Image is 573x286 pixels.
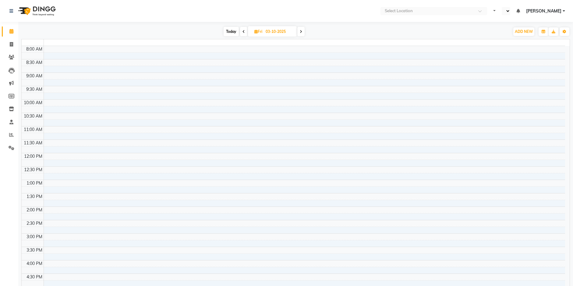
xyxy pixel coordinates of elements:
[25,234,44,240] div: 3:00 PM
[513,27,534,36] button: ADD NEW
[16,2,57,19] img: logo
[515,29,533,34] span: ADD NEW
[23,100,44,106] div: 10:00 AM
[224,27,239,36] span: Today
[23,140,44,146] div: 11:30 AM
[25,207,44,213] div: 2:00 PM
[23,126,44,133] div: 11:00 AM
[264,27,294,36] input: 2025-10-03
[526,8,561,14] span: [PERSON_NAME]
[385,8,413,14] div: Select Location
[23,153,44,160] div: 12:00 PM
[25,59,44,66] div: 8:30 AM
[25,193,44,200] div: 1:30 PM
[253,29,264,34] span: Fri
[25,180,44,186] div: 1:00 PM
[23,113,44,119] div: 10:30 AM
[25,247,44,253] div: 3:30 PM
[25,260,44,267] div: 4:00 PM
[25,73,44,79] div: 9:00 AM
[25,86,44,93] div: 9:30 AM
[25,274,44,280] div: 4:30 PM
[23,167,44,173] div: 12:30 PM
[25,46,44,52] div: 8:00 AM
[25,220,44,227] div: 2:30 PM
